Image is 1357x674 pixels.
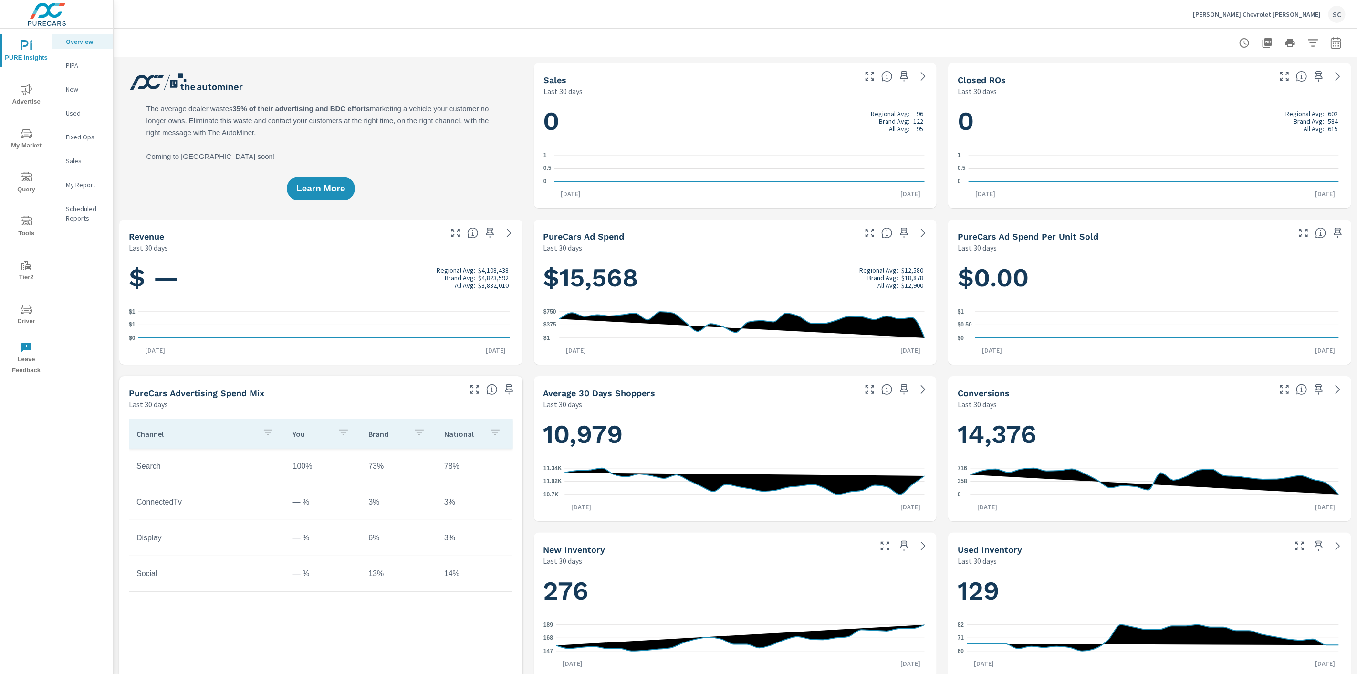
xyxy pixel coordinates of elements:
p: [DATE] [559,346,593,355]
h5: Revenue [129,232,164,242]
h1: 0 [958,105,1342,137]
p: [DATE] [1308,659,1342,668]
p: $3,832,010 [479,282,509,289]
button: Make Fullscreen [1277,69,1292,84]
text: $0 [958,335,964,341]
p: PIPA [66,61,105,70]
p: Last 30 days [543,242,583,253]
h5: Average 30 Days Shoppers [543,388,656,398]
button: Make Fullscreen [1277,382,1292,397]
text: 82 [958,621,964,628]
text: $1 [958,308,964,315]
p: Brand Avg: [1294,117,1324,125]
span: Average cost of advertising per each vehicle sold at the dealer over the selected date range. The... [1315,227,1326,239]
p: Last 30 days [543,399,583,410]
a: See more details in report [501,225,517,241]
div: My Report [52,178,113,192]
p: [DATE] [971,502,1004,512]
h1: 129 [958,575,1342,607]
p: You [293,429,331,439]
text: 11.02K [543,478,562,484]
div: nav menu [0,29,52,380]
text: 0 [543,178,547,185]
p: [DATE] [1308,502,1342,512]
h5: Used Inventory [958,545,1022,555]
a: See more details in report [916,538,931,554]
text: $0.50 [958,322,972,328]
text: $1 [129,308,136,315]
p: [DATE] [564,502,598,512]
button: Make Fullscreen [1296,225,1311,241]
td: 14% [437,562,512,586]
h5: PureCars Ad Spend [543,232,625,242]
button: Make Fullscreen [1292,538,1307,554]
p: Last 30 days [958,85,997,97]
p: 584 [1328,117,1338,125]
div: New [52,82,113,96]
span: Total sales revenue over the selected date range. [Source: This data is sourced from the dealer’s... [467,227,479,239]
span: Learn More [296,184,345,193]
h1: $15,568 [543,262,928,294]
td: 6% [361,526,437,550]
text: 60 [958,648,964,654]
p: Regional Avg: [437,266,475,274]
p: [DATE] [480,346,513,355]
button: Apply Filters [1304,33,1323,53]
p: $4,108,438 [479,266,509,274]
td: 13% [361,562,437,586]
div: SC [1328,6,1346,23]
h1: 14,376 [958,418,1342,451]
p: My Report [66,180,105,190]
span: Save this to your personalized report [482,225,498,241]
text: 1 [958,152,961,158]
text: 11.34K [543,465,562,472]
p: Overview [66,37,105,46]
p: [DATE] [894,659,927,668]
button: Make Fullscreen [862,225,877,241]
h1: $ — [129,262,513,294]
text: $1 [129,322,136,328]
span: Save this to your personalized report [1311,69,1326,84]
h5: PureCars Ad Spend Per Unit Sold [958,232,1098,242]
td: Display [129,526,285,550]
p: Regional Avg: [1285,110,1324,117]
text: 0 [958,178,961,185]
text: 0.5 [958,165,966,172]
button: Make Fullscreen [448,225,463,241]
span: Save this to your personalized report [501,382,517,397]
p: 122 [913,117,923,125]
span: Save this to your personalized report [897,382,912,397]
text: 147 [543,648,553,654]
text: 358 [958,478,967,485]
text: $375 [543,322,556,328]
p: [DATE] [894,189,927,199]
p: [DATE] [1308,346,1342,355]
button: Print Report [1281,33,1300,53]
p: Brand Avg: [879,117,909,125]
p: Sales [66,156,105,166]
p: All Avg: [455,282,475,289]
p: [DATE] [975,346,1009,355]
a: See more details in report [916,225,931,241]
p: [DATE] [894,346,927,355]
a: See more details in report [1330,382,1346,397]
span: Save this to your personalized report [1311,538,1326,554]
span: Save this to your personalized report [897,69,912,84]
h5: New Inventory [543,545,605,555]
p: Channel [136,429,255,439]
h1: 10,979 [543,418,928,451]
td: 3% [361,490,437,514]
span: Driver [3,304,49,327]
p: Regional Avg: [871,110,909,117]
p: [DATE] [967,659,1001,668]
a: See more details in report [916,69,931,84]
text: 168 [543,635,553,642]
td: 78% [437,454,512,478]
p: $4,823,592 [479,274,509,282]
button: Make Fullscreen [862,69,877,84]
h5: Conversions [958,388,1010,398]
h1: $0.00 [958,262,1342,294]
span: Advertise [3,84,49,107]
p: Scheduled Reports [66,204,105,223]
span: Leave Feedback [3,342,49,376]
